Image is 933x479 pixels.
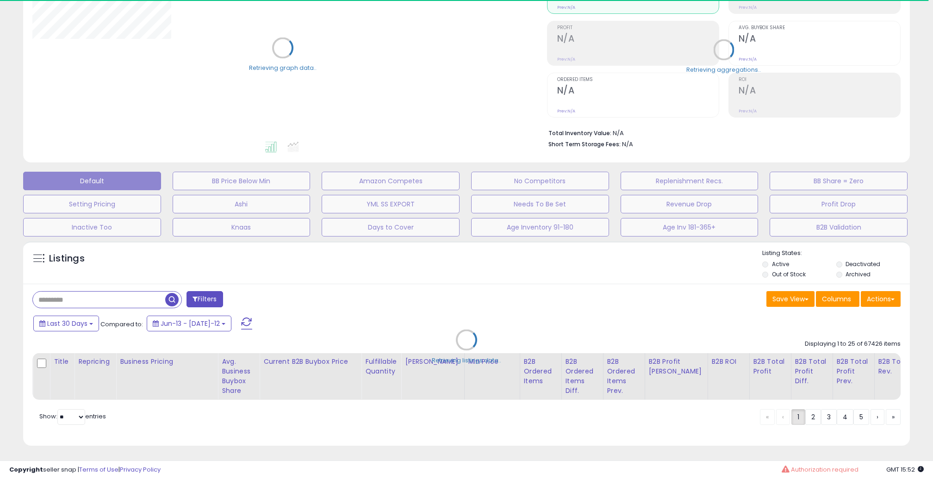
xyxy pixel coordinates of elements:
[120,465,161,474] a: Privacy Policy
[173,172,311,190] button: BB Price Below Min
[471,195,609,213] button: Needs To Be Set
[9,465,43,474] strong: Copyright
[621,195,759,213] button: Revenue Drop
[770,172,908,190] button: BB Share = Zero
[886,465,924,474] span: 2025-08-12 15:52 GMT
[770,218,908,236] button: B2B Validation
[621,218,759,236] button: Age Inv 181-365+
[23,172,161,190] button: Default
[686,66,761,74] div: Retrieving aggregations..
[621,172,759,190] button: Replenishment Recs.
[79,465,118,474] a: Terms of Use
[322,172,460,190] button: Amazon Competes
[9,466,161,474] div: seller snap | |
[173,218,311,236] button: Knaas
[23,218,161,236] button: Inactive Too
[322,218,460,236] button: Days to Cover
[471,218,609,236] button: Age Inventory 91-180
[471,172,609,190] button: No Competitors
[23,195,161,213] button: Setting Pricing
[770,195,908,213] button: Profit Drop
[432,356,501,364] div: Retrieving listings data..
[791,465,858,474] span: Authorization required
[322,195,460,213] button: YML SS EXPORT
[249,64,317,72] div: Retrieving graph data..
[173,195,311,213] button: Ashi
